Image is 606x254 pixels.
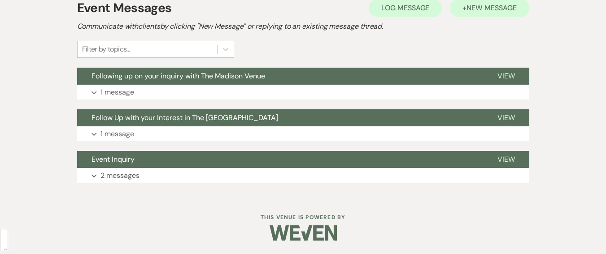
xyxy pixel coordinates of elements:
[77,109,483,126] button: Follow Up with your Interest in The [GEOGRAPHIC_DATA]
[100,170,140,181] p: 2 messages
[483,151,529,168] button: View
[77,151,483,168] button: Event Inquiry
[100,86,134,98] p: 1 message
[381,3,429,13] span: Log Message
[77,168,529,183] button: 2 messages
[77,85,529,100] button: 1 message
[483,68,529,85] button: View
[497,113,515,122] span: View
[92,155,135,164] span: Event Inquiry
[466,3,516,13] span: New Message
[92,113,278,122] span: Follow Up with your Interest in The [GEOGRAPHIC_DATA]
[497,155,515,164] span: View
[100,128,134,140] p: 1 message
[77,21,529,32] h2: Communicate with clients by clicking "New Message" or replying to an existing message thread.
[497,71,515,81] span: View
[77,126,529,142] button: 1 message
[92,71,265,81] span: Following up on your inquiry with The Madison Venue
[483,109,529,126] button: View
[77,68,483,85] button: Following up on your inquiry with The Madison Venue
[82,44,130,55] div: Filter by topics...
[270,217,337,249] img: Weven Logo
